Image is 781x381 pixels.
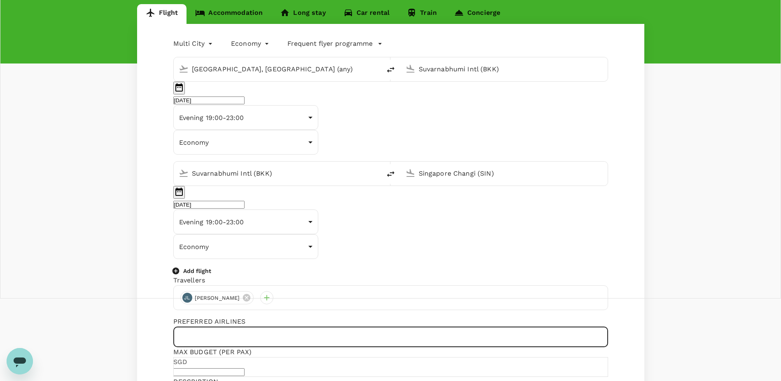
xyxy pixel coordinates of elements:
p: SGD [173,357,608,367]
button: delete [381,164,401,184]
div: Preferred Airlines [173,317,608,327]
div: Max Budget (per pax) [173,347,608,357]
button: delete [381,60,401,80]
iframe: Button to launch messaging window [7,348,33,374]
